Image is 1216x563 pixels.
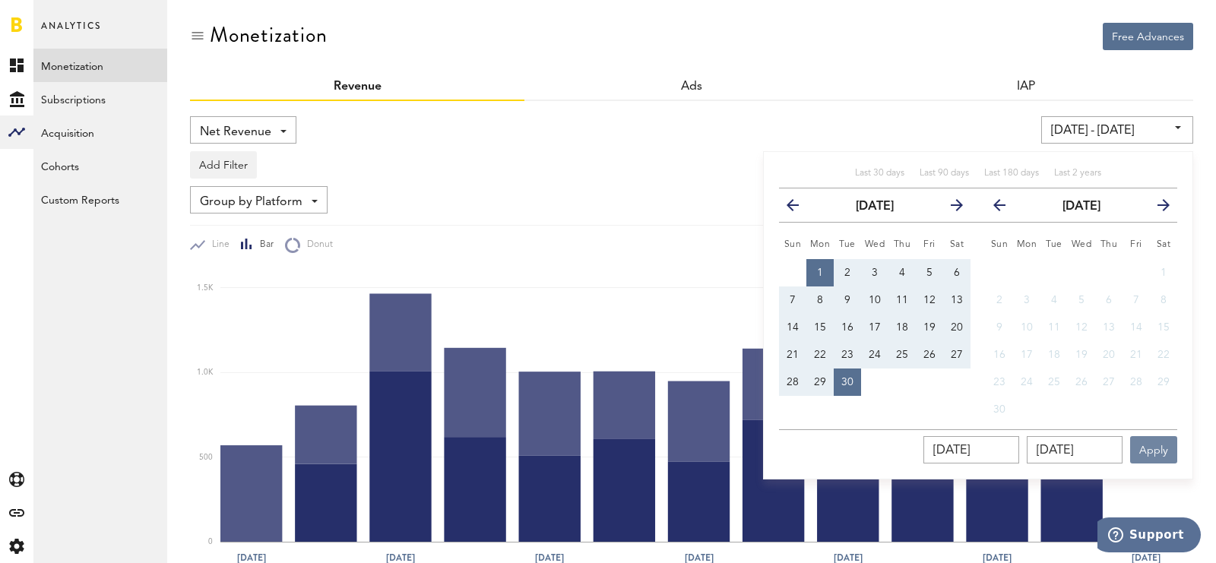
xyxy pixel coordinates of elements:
[861,286,888,314] button: 10
[996,322,1002,333] span: 9
[1048,322,1060,333] span: 11
[1013,314,1040,341] button: 10
[1021,322,1033,333] span: 10
[865,240,885,249] small: Wednesday
[841,377,853,387] span: 30
[1150,314,1177,341] button: 15
[200,189,302,215] span: Group by Platform
[817,267,823,278] span: 1
[872,267,878,278] span: 3
[1161,295,1167,305] span: 8
[894,240,911,249] small: Thursday
[943,314,971,341] button: 20
[1150,368,1177,396] button: 29
[1157,322,1170,333] span: 15
[1100,240,1118,249] small: Thursday
[986,286,1013,314] button: 2
[943,259,971,286] button: 6
[1157,240,1171,249] small: Saturday
[1103,23,1193,50] button: Free Advances
[923,350,936,360] span: 26
[1130,322,1142,333] span: 14
[993,404,1005,415] span: 30
[33,115,167,149] a: Acquisition
[33,49,167,82] a: Monetization
[896,322,908,333] span: 18
[806,341,834,368] button: 22
[991,240,1009,249] small: Sunday
[923,240,936,249] small: Friday
[899,267,905,278] span: 4
[1013,368,1040,396] button: 24
[199,454,213,461] text: 500
[1040,341,1068,368] button: 18
[806,286,834,314] button: 8
[1075,377,1088,387] span: 26
[33,182,167,216] a: Custom Reports
[1048,377,1060,387] span: 25
[896,350,908,360] span: 25
[1040,286,1068,314] button: 4
[1013,341,1040,368] button: 17
[810,240,831,249] small: Monday
[839,240,856,249] small: Tuesday
[814,377,826,387] span: 29
[190,151,257,179] button: Add Filter
[1013,286,1040,314] button: 3
[1021,377,1033,387] span: 24
[844,267,850,278] span: 2
[888,286,916,314] button: 11
[197,369,214,377] text: 1.0K
[888,259,916,286] button: 4
[1123,314,1150,341] button: 14
[806,314,834,341] button: 15
[986,368,1013,396] button: 23
[1157,377,1170,387] span: 29
[1130,436,1177,463] button: Apply
[779,368,806,396] button: 28
[1103,350,1115,360] span: 20
[916,286,943,314] button: 12
[834,341,861,368] button: 23
[834,286,861,314] button: 9
[1123,286,1150,314] button: 7
[787,350,799,360] span: 21
[1150,286,1177,314] button: 8
[916,259,943,286] button: 5
[208,538,213,546] text: 0
[951,350,963,360] span: 27
[1075,350,1088,360] span: 19
[855,169,904,178] span: Last 30 days
[1157,350,1170,360] span: 22
[1062,201,1100,213] strong: [DATE]
[984,169,1039,178] span: Last 180 days
[1095,368,1123,396] button: 27
[841,322,853,333] span: 16
[923,322,936,333] span: 19
[1017,240,1037,249] small: Monday
[200,119,271,145] span: Net Revenue
[253,239,274,251] span: Bar
[814,350,826,360] span: 22
[806,259,834,286] button: 1
[856,201,894,213] strong: [DATE]
[1068,368,1095,396] button: 26
[869,295,881,305] span: 10
[1130,377,1142,387] span: 28
[1106,295,1112,305] span: 6
[943,341,971,368] button: 27
[993,350,1005,360] span: 16
[787,322,799,333] span: 14
[861,341,888,368] button: 24
[33,149,167,182] a: Cohorts
[1017,81,1035,93] a: IAP
[869,322,881,333] span: 17
[681,81,702,93] a: Ads
[993,377,1005,387] span: 23
[1097,517,1201,555] iframe: Opens a widget where you can find more information
[861,314,888,341] button: 17
[1095,314,1123,341] button: 13
[784,240,802,249] small: Sunday
[300,239,333,251] span: Donut
[986,396,1013,423] button: 30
